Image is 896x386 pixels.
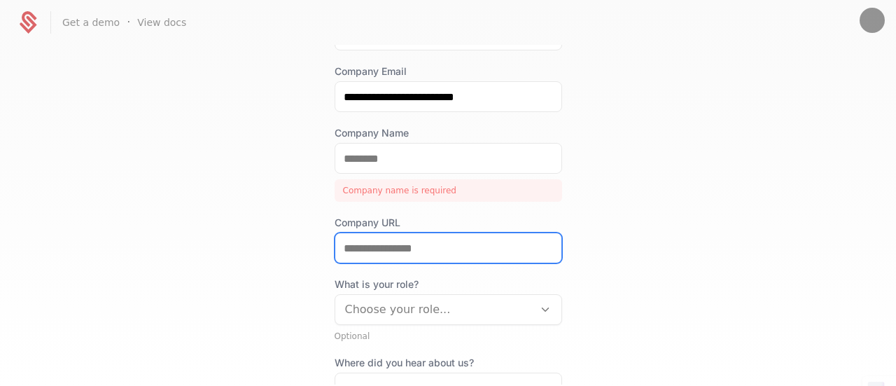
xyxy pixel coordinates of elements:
img: Robert Kiyosaki [860,8,885,33]
a: View docs [137,15,186,29]
label: Company Email [335,64,562,78]
label: Company URL [335,216,562,230]
a: Get a demo [62,15,120,29]
div: Optional [335,331,562,342]
span: What is your role? [335,277,562,291]
button: Open user button [860,8,885,33]
label: Where did you hear about us? [335,356,562,370]
span: · [127,14,130,31]
div: Company name is required [335,179,562,202]
label: Company Name [335,126,562,140]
